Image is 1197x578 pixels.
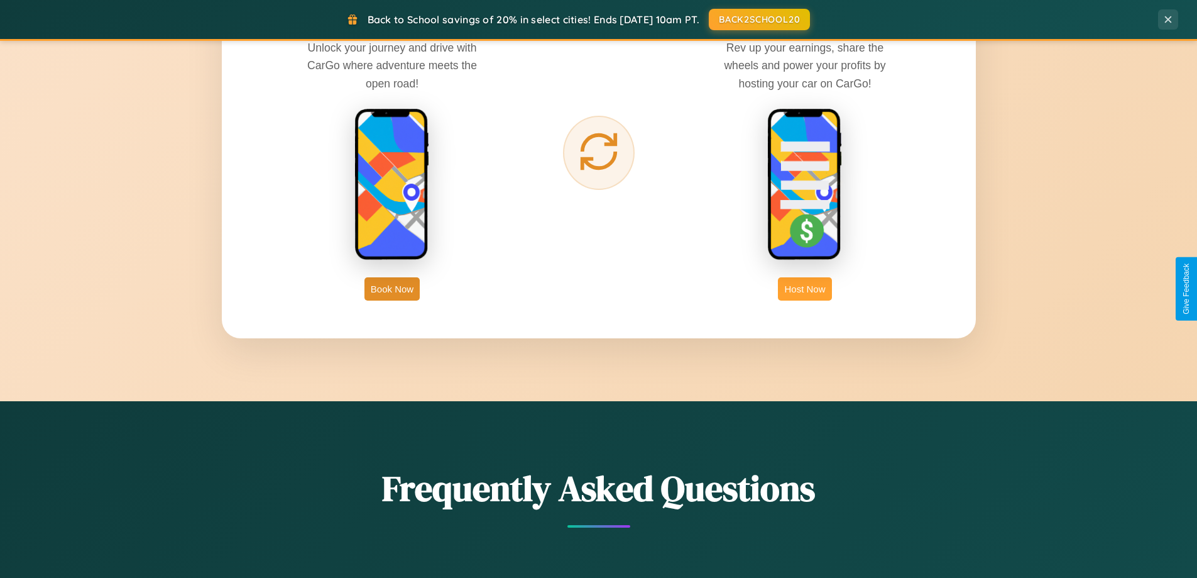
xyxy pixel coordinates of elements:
span: Back to School savings of 20% in select cities! Ends [DATE] 10am PT. [368,13,699,26]
p: Unlock your journey and drive with CarGo where adventure meets the open road! [298,39,486,92]
div: Give Feedback [1182,264,1191,314]
button: BACK2SCHOOL20 [709,9,810,30]
h2: Frequently Asked Questions [222,464,976,513]
button: Host Now [778,277,831,301]
button: Book Now [364,277,420,301]
p: Rev up your earnings, share the wheels and power your profits by hosting your car on CarGo! [711,39,899,92]
img: rent phone [354,108,430,262]
img: host phone [767,108,843,262]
